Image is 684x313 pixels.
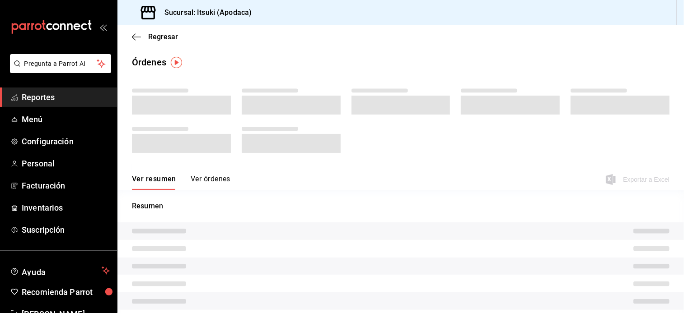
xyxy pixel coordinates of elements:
[191,175,230,190] button: Ver órdenes
[24,59,97,69] span: Pregunta a Parrot AI
[132,175,230,190] div: Pestañas de navegación
[22,287,93,297] font: Recomienda Parrot
[99,23,107,31] button: open_drawer_menu
[132,32,178,41] button: Regresar
[132,175,176,184] font: Ver resumen
[6,65,111,75] a: Pregunta a Parrot AI
[22,265,98,276] span: Ayuda
[157,7,252,18] h3: Sucursal: Itsuki (Apodaca)
[132,55,166,69] div: Órdenes
[171,57,182,68] img: Marcador de información sobre herramientas
[22,137,74,146] font: Configuración
[148,32,178,41] span: Regresar
[22,181,65,190] font: Facturación
[22,92,55,102] font: Reportes
[10,54,111,73] button: Pregunta a Parrot AI
[22,115,43,124] font: Menú
[22,159,55,168] font: Personal
[132,201,670,212] p: Resumen
[22,225,65,235] font: Suscripción
[22,203,63,212] font: Inventarios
